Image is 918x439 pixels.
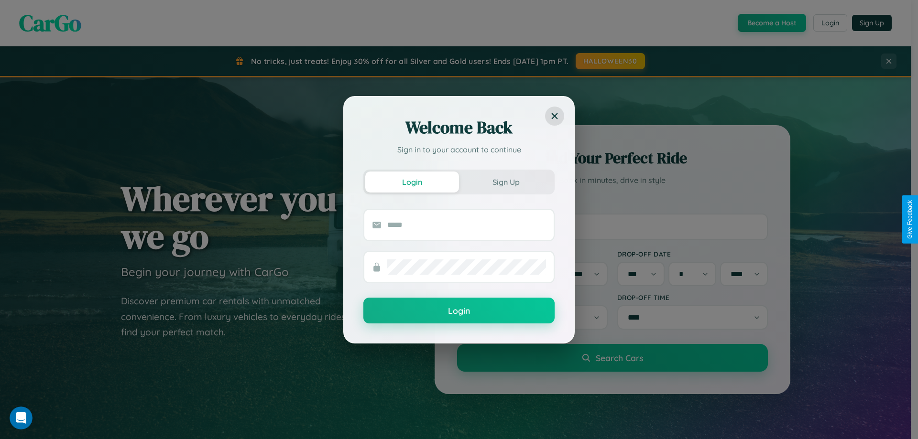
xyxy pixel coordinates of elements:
[363,144,555,155] p: Sign in to your account to continue
[10,407,33,429] iframe: Intercom live chat
[459,171,553,193] button: Sign Up
[363,298,555,323] button: Login
[363,116,555,139] h2: Welcome Back
[365,171,459,193] button: Login
[907,200,913,239] div: Give Feedback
